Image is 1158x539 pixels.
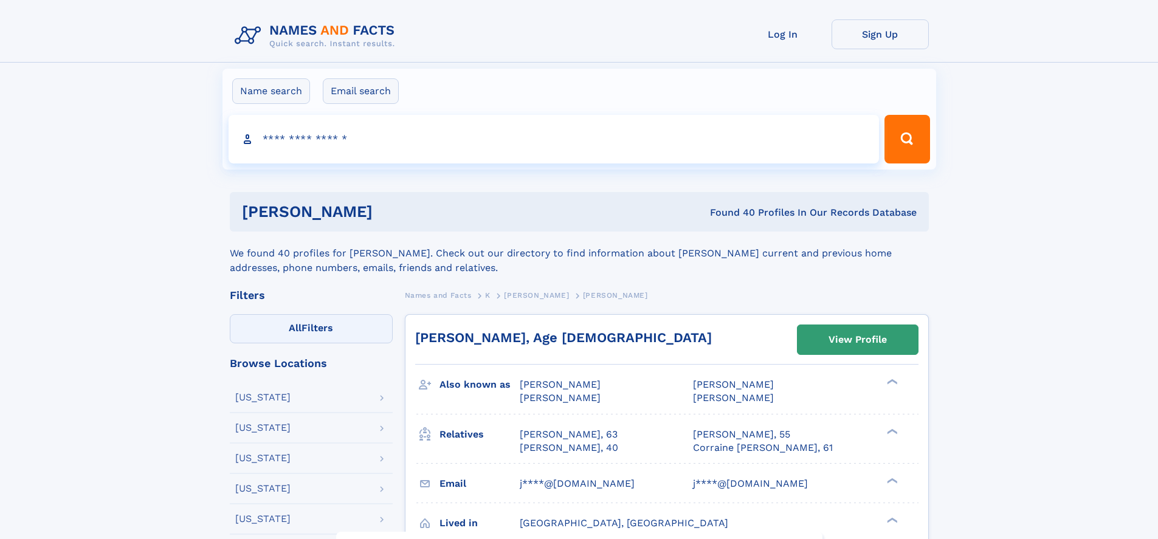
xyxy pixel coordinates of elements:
[583,291,648,300] span: [PERSON_NAME]
[235,423,291,433] div: [US_STATE]
[229,115,880,163] input: search input
[235,514,291,524] div: [US_STATE]
[693,379,774,390] span: [PERSON_NAME]
[504,291,569,300] span: [PERSON_NAME]
[405,287,472,303] a: Names and Facts
[541,206,917,219] div: Found 40 Profiles In Our Records Database
[520,517,728,529] span: [GEOGRAPHIC_DATA], [GEOGRAPHIC_DATA]
[230,19,405,52] img: Logo Names and Facts
[884,378,898,386] div: ❯
[884,516,898,524] div: ❯
[235,484,291,493] div: [US_STATE]
[520,441,618,455] a: [PERSON_NAME], 40
[485,287,491,303] a: K
[230,290,393,301] div: Filters
[884,115,929,163] button: Search Button
[230,314,393,343] label: Filters
[520,392,601,403] span: [PERSON_NAME]
[693,392,774,403] span: [PERSON_NAME]
[832,19,929,49] a: Sign Up
[884,427,898,435] div: ❯
[439,473,520,494] h3: Email
[232,78,310,104] label: Name search
[520,428,618,441] a: [PERSON_NAME], 63
[439,374,520,395] h3: Also known as
[235,453,291,463] div: [US_STATE]
[242,204,542,219] h1: [PERSON_NAME]
[230,358,393,369] div: Browse Locations
[289,322,302,334] span: All
[693,441,833,455] a: Corraine [PERSON_NAME], 61
[829,326,887,354] div: View Profile
[439,513,520,534] h3: Lived in
[230,232,929,275] div: We found 40 profiles for [PERSON_NAME]. Check out our directory to find information about [PERSON...
[884,476,898,484] div: ❯
[485,291,491,300] span: K
[520,379,601,390] span: [PERSON_NAME]
[798,325,918,354] a: View Profile
[734,19,832,49] a: Log In
[439,424,520,445] h3: Relatives
[415,330,712,345] a: [PERSON_NAME], Age [DEMOGRAPHIC_DATA]
[504,287,569,303] a: [PERSON_NAME]
[693,428,790,441] a: [PERSON_NAME], 55
[235,393,291,402] div: [US_STATE]
[323,78,399,104] label: Email search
